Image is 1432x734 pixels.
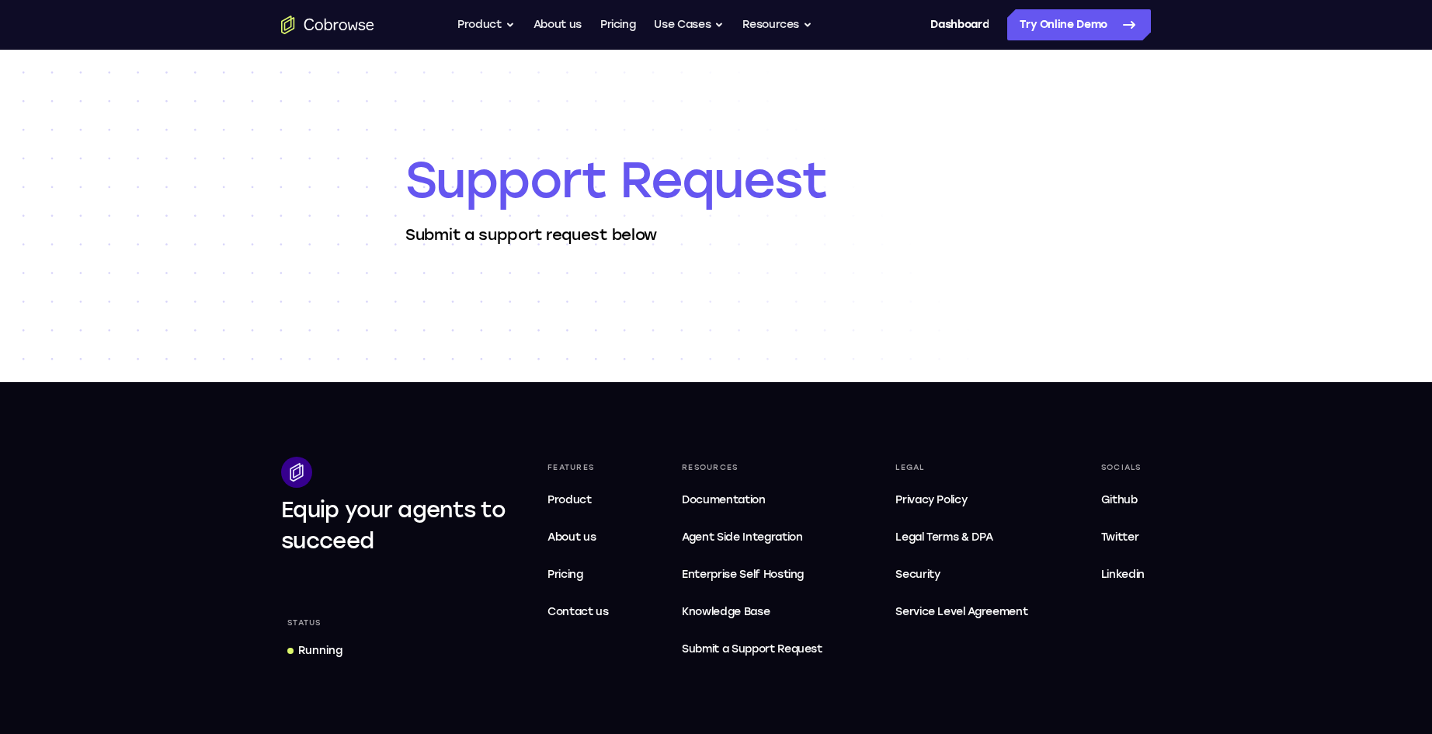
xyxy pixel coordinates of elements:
[541,457,615,478] div: Features
[889,485,1034,516] a: Privacy Policy
[547,493,592,506] span: Product
[682,528,822,547] span: Agent Side Integration
[1095,559,1151,590] a: Linkedin
[654,9,724,40] button: Use Cases
[541,559,615,590] a: Pricing
[1007,9,1151,40] a: Try Online Demo
[676,597,829,628] a: Knowledge Base
[281,612,328,634] div: Status
[405,224,1027,245] p: Submit a support request below
[1095,522,1151,553] a: Twitter
[547,605,609,618] span: Contact us
[895,493,967,506] span: Privacy Policy
[682,565,822,584] span: Enterprise Self Hosting
[457,9,515,40] button: Product
[889,457,1034,478] div: Legal
[600,9,636,40] a: Pricing
[541,485,615,516] a: Product
[895,530,992,544] span: Legal Terms & DPA
[534,9,582,40] a: About us
[281,637,349,665] a: Running
[1095,457,1151,478] div: Socials
[298,643,342,659] div: Running
[889,559,1034,590] a: Security
[889,597,1034,628] a: Service Level Agreement
[895,603,1027,621] span: Service Level Agreement
[547,530,596,544] span: About us
[405,149,1027,211] h1: Support Request
[541,597,615,628] a: Contact us
[676,522,829,553] a: Agent Side Integration
[676,559,829,590] a: Enterprise Self Hosting
[895,568,940,581] span: Security
[682,640,822,659] span: Submit a Support Request
[541,522,615,553] a: About us
[676,634,829,665] a: Submit a Support Request
[676,457,829,478] div: Resources
[1101,568,1145,581] span: Linkedin
[1095,485,1151,516] a: Github
[547,568,583,581] span: Pricing
[930,9,989,40] a: Dashboard
[1101,493,1138,506] span: Github
[281,16,374,34] a: Go to the home page
[742,9,812,40] button: Resources
[1101,530,1139,544] span: Twitter
[682,493,765,506] span: Documentation
[889,522,1034,553] a: Legal Terms & DPA
[682,605,770,618] span: Knowledge Base
[281,496,506,554] span: Equip your agents to succeed
[676,485,829,516] a: Documentation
